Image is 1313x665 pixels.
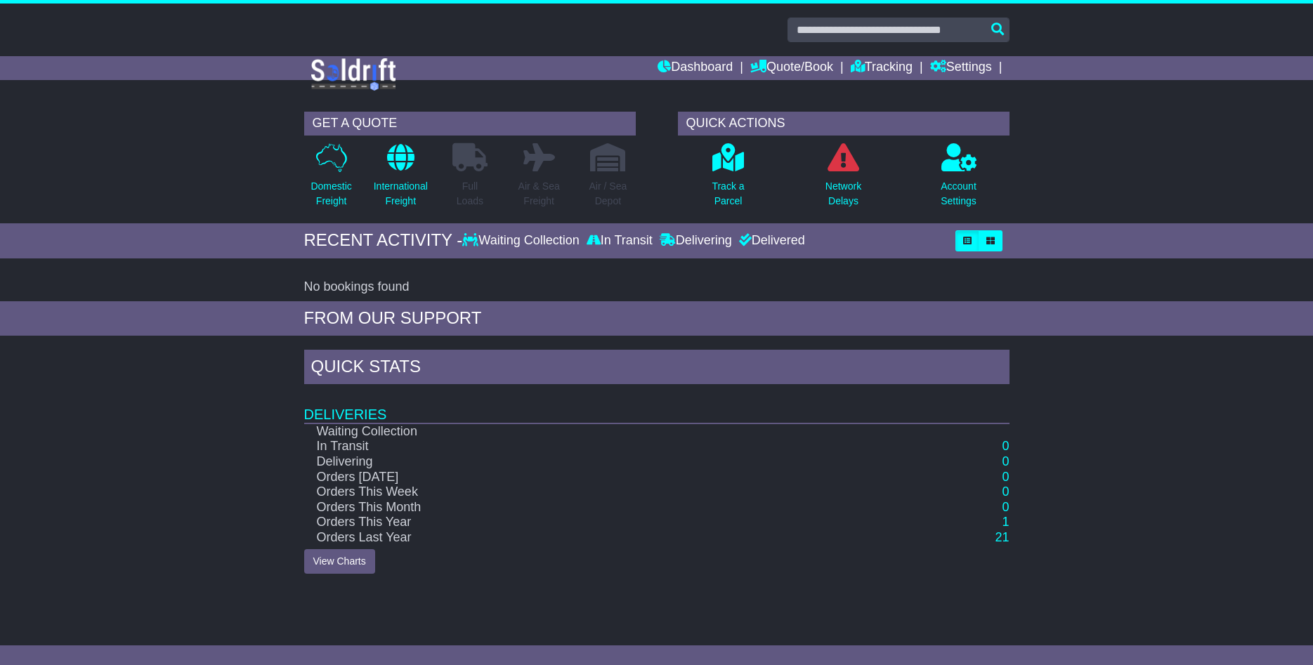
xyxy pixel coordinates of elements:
div: Delivering [656,233,736,249]
td: Orders This Year [304,515,879,530]
td: Delivering [304,454,879,470]
p: Air / Sea Depot [589,179,627,209]
td: Orders Last Year [304,530,879,546]
a: 0 [1002,439,1009,453]
p: Domestic Freight [311,179,351,209]
a: 21 [995,530,1009,544]
a: NetworkDelays [825,143,862,216]
p: Full Loads [452,179,488,209]
a: 0 [1002,485,1009,499]
a: DomesticFreight [310,143,352,216]
p: Network Delays [825,179,861,209]
a: Settings [930,56,992,80]
p: Track a Parcel [712,179,744,209]
td: Orders This Month [304,500,879,515]
p: Air & Sea Freight [518,179,560,209]
a: 0 [1002,500,1009,514]
a: View Charts [304,549,375,574]
a: Tracking [851,56,913,80]
a: Dashboard [658,56,733,80]
p: International Freight [374,179,428,209]
a: 0 [1002,470,1009,484]
td: Orders This Week [304,485,879,500]
td: Waiting Collection [304,423,879,440]
a: 0 [1002,454,1009,468]
div: Quick Stats [304,350,1010,388]
div: No bookings found [304,279,1010,295]
div: FROM OUR SUPPORT [304,308,1010,329]
td: In Transit [304,439,879,454]
div: Delivered [736,233,805,249]
a: InternationalFreight [373,143,429,216]
td: Deliveries [304,388,1010,423]
div: In Transit [583,233,656,249]
div: RECENT ACTIVITY - [304,230,463,251]
p: Account Settings [941,179,976,209]
td: Orders [DATE] [304,470,879,485]
a: Quote/Book [750,56,833,80]
div: Waiting Collection [462,233,582,249]
div: QUICK ACTIONS [678,112,1010,136]
a: Track aParcel [711,143,745,216]
a: AccountSettings [940,143,977,216]
div: GET A QUOTE [304,112,636,136]
a: 1 [1002,515,1009,529]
